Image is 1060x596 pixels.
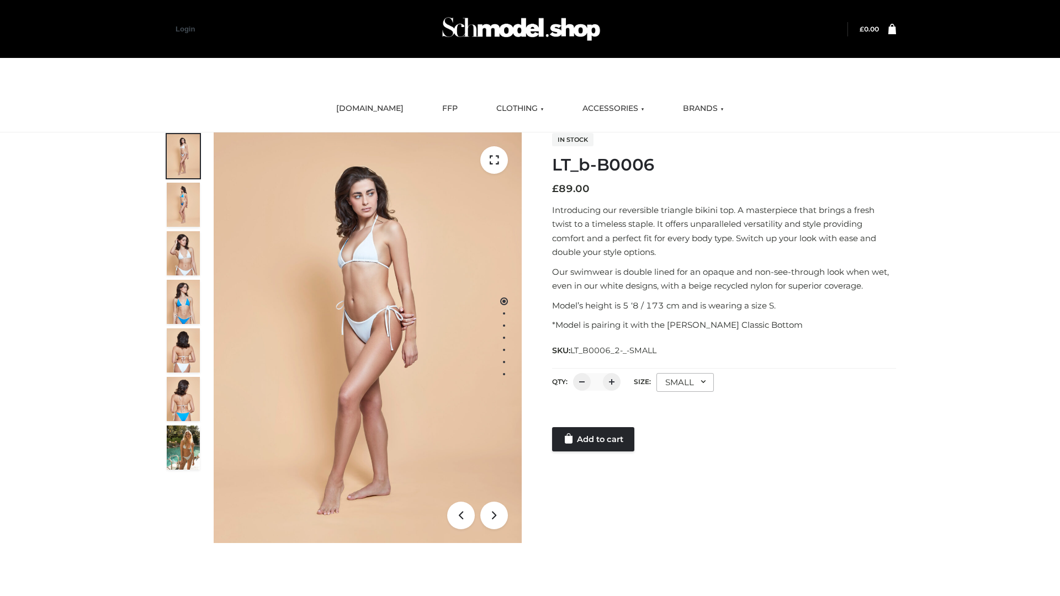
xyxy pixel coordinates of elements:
[176,25,195,33] a: Login
[552,183,590,195] bdi: 89.00
[167,183,200,227] img: ArielClassicBikiniTop_CloudNine_AzureSky_OW114ECO_2-scaled.jpg
[552,318,896,332] p: *Model is pairing it with the [PERSON_NAME] Classic Bottom
[860,25,864,33] span: £
[552,299,896,313] p: Model’s height is 5 ‘8 / 173 cm and is wearing a size S.
[552,155,896,175] h1: LT_b-B0006
[570,345,656,355] span: LT_B0006_2-_-SMALL
[552,344,658,357] span: SKU:
[167,134,200,178] img: ArielClassicBikiniTop_CloudNine_AzureSky_OW114ECO_1-scaled.jpg
[574,97,653,121] a: ACCESSORIES
[552,265,896,293] p: Our swimwear is double lined for an opaque and non-see-through look when wet, even in our white d...
[552,427,634,451] a: Add to cart
[167,231,200,275] img: ArielClassicBikiniTop_CloudNine_AzureSky_OW114ECO_3-scaled.jpg
[167,377,200,421] img: ArielClassicBikiniTop_CloudNine_AzureSky_OW114ECO_8-scaled.jpg
[438,7,604,51] img: Schmodel Admin 964
[167,280,200,324] img: ArielClassicBikiniTop_CloudNine_AzureSky_OW114ECO_4-scaled.jpg
[488,97,552,121] a: CLOTHING
[552,133,593,146] span: In stock
[328,97,412,121] a: [DOMAIN_NAME]
[167,328,200,372] img: ArielClassicBikiniTop_CloudNine_AzureSky_OW114ECO_7-scaled.jpg
[167,425,200,470] img: Arieltop_CloudNine_AzureSky2.jpg
[860,25,879,33] a: £0.00
[860,25,879,33] bdi: 0.00
[214,132,522,543] img: ArielClassicBikiniTop_CloudNine_AzureSky_OW114ECO_1
[434,97,466,121] a: FFP
[552,377,568,386] label: QTY:
[675,97,732,121] a: BRANDS
[656,373,714,392] div: SMALL
[552,203,896,259] p: Introducing our reversible triangle bikini top. A masterpiece that brings a fresh twist to a time...
[552,183,559,195] span: £
[634,377,651,386] label: Size:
